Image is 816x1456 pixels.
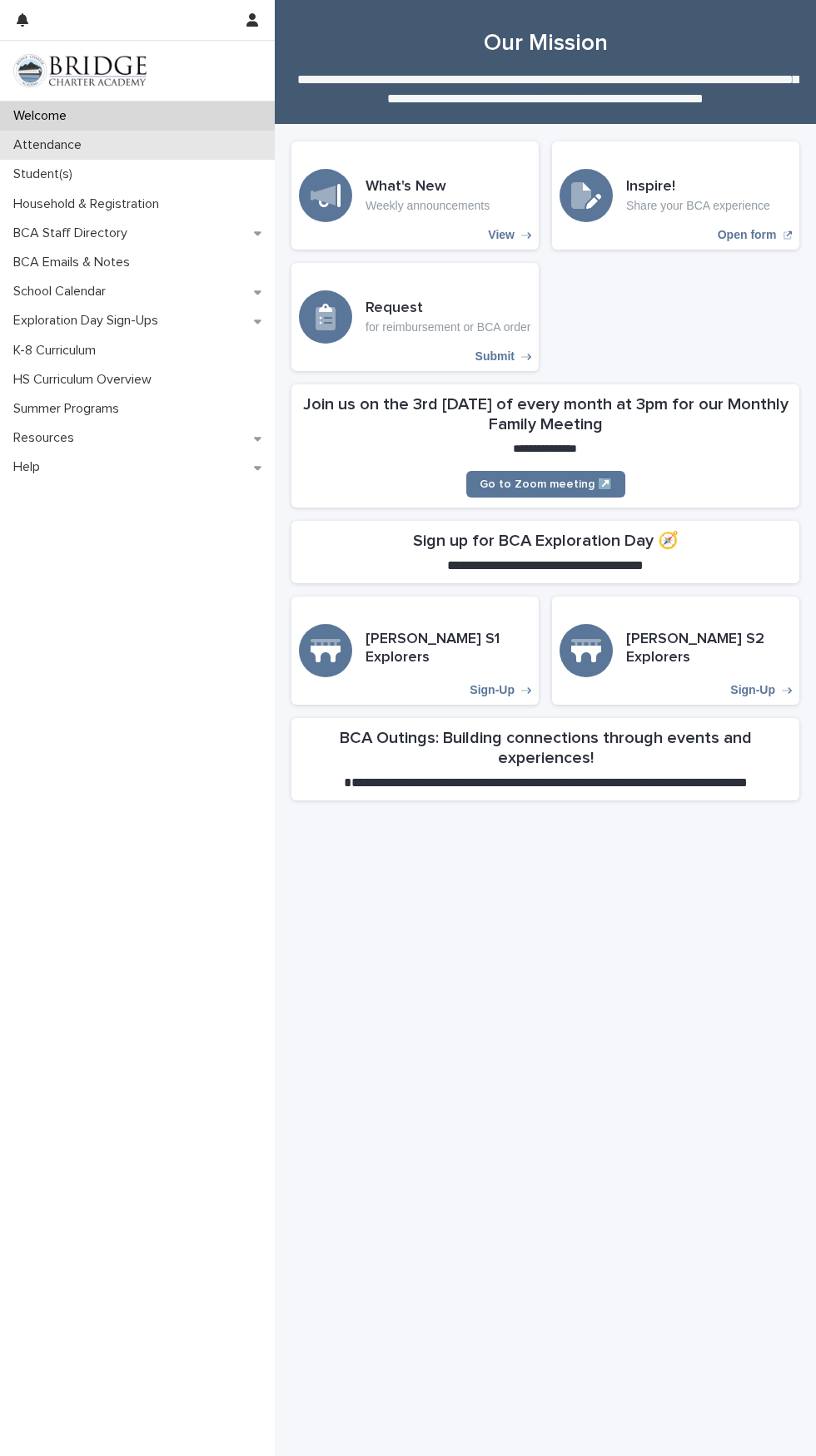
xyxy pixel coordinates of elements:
[366,199,490,213] p: Weekly announcements
[366,320,530,334] p: for reimbursement or BCA order
[466,471,625,498] a: Go to Zoom meeting ↗️
[626,199,770,213] p: Share your BCA experience
[7,313,172,329] p: Exploration Day Sign-Ups
[7,108,80,124] p: Welcome
[301,728,789,768] h2: BCA Outings: Building connections through events and experiences!
[301,394,789,434] h2: Join us on the 3rd [DATE] of every month at 3pm for our Monthly Family Meeting
[626,631,792,666] h3: [PERSON_NAME] S2 Explorers
[291,263,539,371] a: Submit
[366,631,531,666] h3: [PERSON_NAME] S1 Explorers
[7,372,165,388] p: HS Curriculum Overview
[552,141,799,250] a: Open form
[366,300,530,318] h3: Request
[7,137,95,153] p: Attendance
[552,597,799,705] a: Sign-Up
[13,54,147,87] img: V1C1m3IdTEidaUdm9Hs0
[470,683,515,697] p: Sign-Up
[718,228,777,242] p: Open form
[291,30,799,58] h1: Our Mission
[413,531,679,551] h2: Sign up for BCA Exploration Day 🧭
[7,343,109,359] p: K-8 Curriculum
[291,597,539,705] a: Sign-Up
[7,225,141,241] p: BCA Staff Directory
[480,478,612,490] span: Go to Zoom meeting ↗️
[475,349,515,364] p: Submit
[291,141,539,250] a: View
[7,401,132,417] p: Summer Programs
[626,178,770,196] h3: Inspire!
[7,255,143,270] p: BCA Emails & Notes
[366,178,490,196] h3: What's New
[7,284,119,300] p: School Calendar
[7,196,172,212] p: Household & Registration
[7,459,53,475] p: Help
[488,228,515,242] p: View
[7,430,87,446] p: Resources
[7,166,86,182] p: Student(s)
[730,683,775,697] p: Sign-Up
